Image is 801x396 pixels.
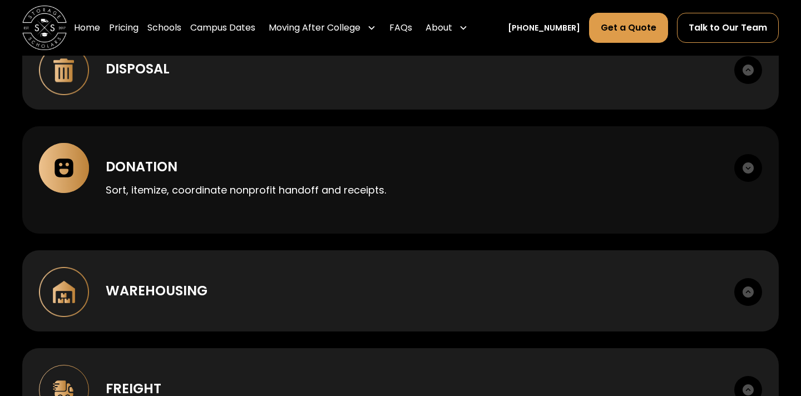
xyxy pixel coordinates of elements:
p: Sort, itemize, coordinate nonprofit handoff and receipts. [106,182,718,197]
a: home [22,6,67,50]
a: [PHONE_NUMBER] [508,22,580,34]
a: Home [74,12,100,43]
div: Disposal [106,59,170,79]
div: Moving After College [269,21,360,34]
a: Get a Quote [589,13,668,43]
img: Storage Scholars main logo [22,6,67,50]
div: Warehousing [106,281,207,301]
div: Donation [106,157,177,177]
a: Pricing [109,12,139,43]
a: Talk to Our Team [677,13,779,43]
a: FAQs [389,12,412,43]
a: Schools [147,12,181,43]
a: Campus Dates [190,12,255,43]
div: About [426,21,452,34]
div: Moving After College [264,12,380,43]
div: About [421,12,472,43]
